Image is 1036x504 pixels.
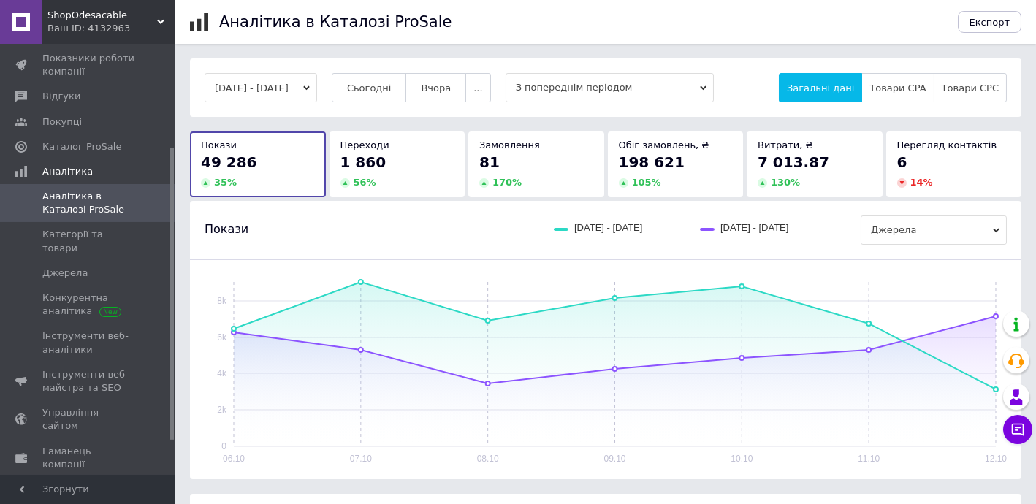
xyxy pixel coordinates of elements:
[214,177,237,188] span: 35 %
[340,153,386,171] span: 1 860
[347,83,392,93] span: Сьогодні
[42,140,121,153] span: Каталог ProSale
[217,405,227,415] text: 2k
[217,296,227,306] text: 8k
[465,73,490,102] button: ...
[771,177,800,188] span: 130 %
[205,221,248,237] span: Покази
[479,153,500,171] span: 81
[47,22,175,35] div: Ваш ID: 4132963
[354,177,376,188] span: 56 %
[421,83,451,93] span: Вчора
[42,368,135,394] span: Інструменти веб-майстра та SEO
[473,83,482,93] span: ...
[897,140,997,150] span: Перегляд контактів
[42,228,135,254] span: Категорії та товари
[897,153,907,171] span: 6
[42,190,135,216] span: Аналітика в Каталозі ProSale
[632,177,661,188] span: 105 %
[223,454,245,464] text: 06.10
[217,368,227,378] text: 4k
[758,140,813,150] span: Витрати, ₴
[217,332,227,343] text: 6k
[619,153,685,171] span: 198 621
[340,140,389,150] span: Переходи
[47,9,157,22] span: ShopOdesacable
[201,153,257,171] span: 49 286
[42,291,135,318] span: Конкурентна аналітика
[910,177,933,188] span: 14 %
[506,73,714,102] span: З попереднім періодом
[869,83,926,93] span: Товари CPA
[492,177,522,188] span: 170 %
[731,454,753,464] text: 10.10
[779,73,862,102] button: Загальні дані
[350,454,372,464] text: 07.10
[985,454,1007,464] text: 12.10
[42,165,93,178] span: Аналітика
[477,454,499,464] text: 08.10
[42,445,135,471] span: Гаманець компанії
[970,17,1010,28] span: Експорт
[758,153,829,171] span: 7 013.87
[861,73,934,102] button: Товари CPA
[1003,415,1032,444] button: Чат з покупцем
[42,52,135,78] span: Показники роботи компанії
[205,73,317,102] button: [DATE] - [DATE]
[332,73,407,102] button: Сьогодні
[604,454,626,464] text: 09.10
[858,454,880,464] text: 11.10
[219,13,452,31] h1: Аналітика в Каталозі ProSale
[221,441,226,451] text: 0
[958,11,1022,33] button: Експорт
[934,73,1007,102] button: Товари CPC
[619,140,709,150] span: Обіг замовлень, ₴
[942,83,999,93] span: Товари CPC
[479,140,540,150] span: Замовлення
[42,406,135,432] span: Управління сайтом
[861,215,1007,245] span: Джерела
[42,329,135,356] span: Інструменти веб-аналітики
[42,267,88,280] span: Джерела
[787,83,854,93] span: Загальні дані
[42,90,80,103] span: Відгуки
[405,73,466,102] button: Вчора
[42,115,82,129] span: Покупці
[201,140,237,150] span: Покази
